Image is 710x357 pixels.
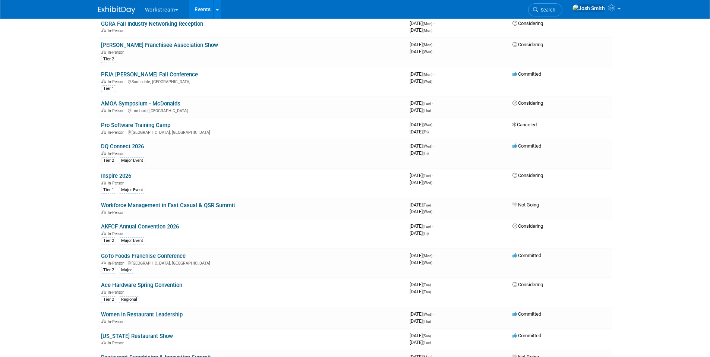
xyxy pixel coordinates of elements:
[410,173,433,178] span: [DATE]
[423,261,432,265] span: (Wed)
[101,333,173,339] a: [US_STATE] Restaurant Show
[101,173,131,179] a: Inspire 2026
[423,319,431,323] span: (Thu)
[108,210,127,215] span: In-Person
[101,143,144,150] a: DQ Connect 2026
[410,122,435,127] span: [DATE]
[423,290,431,294] span: (Thu)
[101,157,116,164] div: Tier 2
[423,210,432,214] span: (Wed)
[101,100,180,107] a: AMOA Symposium - McDonalds
[410,339,431,345] span: [DATE]
[432,173,433,178] span: -
[410,78,432,84] span: [DATE]
[423,123,432,127] span: (Wed)
[423,22,432,26] span: (Mon)
[101,231,106,235] img: In-Person Event
[410,253,435,258] span: [DATE]
[410,71,435,77] span: [DATE]
[101,319,106,323] img: In-Person Event
[101,341,106,344] img: In-Person Event
[101,50,106,54] img: In-Person Event
[512,20,543,26] span: Considering
[108,341,127,345] span: In-Person
[108,151,127,156] span: In-Person
[119,267,134,274] div: Major
[101,210,106,214] img: In-Person Event
[512,311,541,317] span: Committed
[423,50,432,54] span: (Wed)
[423,144,432,148] span: (Wed)
[101,311,183,318] a: Women in Restaurant Leadership
[101,28,106,32] img: In-Person Event
[410,20,435,26] span: [DATE]
[410,129,429,135] span: [DATE]
[410,209,432,214] span: [DATE]
[432,333,433,338] span: -
[512,282,543,287] span: Considering
[512,223,543,229] span: Considering
[423,203,431,207] span: (Tue)
[423,254,432,258] span: (Mon)
[101,290,106,294] img: In-Person Event
[108,261,127,266] span: In-Person
[410,282,433,287] span: [DATE]
[101,260,404,266] div: [GEOGRAPHIC_DATA], [GEOGRAPHIC_DATA]
[101,130,106,134] img: In-Person Event
[119,237,145,244] div: Major Event
[410,230,429,236] span: [DATE]
[423,334,431,338] span: (Sun)
[101,56,116,63] div: Tier 2
[572,4,605,12] img: Josh Smith
[528,3,562,16] a: Search
[423,231,429,236] span: (Fri)
[423,224,431,228] span: (Tue)
[512,333,541,338] span: Committed
[410,333,433,338] span: [DATE]
[433,71,435,77] span: -
[101,42,218,48] a: [PERSON_NAME] Franchisee Association Show
[512,143,541,149] span: Committed
[410,107,431,113] span: [DATE]
[432,282,433,287] span: -
[423,43,432,47] span: (Mon)
[108,290,127,295] span: In-Person
[101,253,186,259] a: GoTo Foods Franchise Conference
[410,143,435,149] span: [DATE]
[433,143,435,149] span: -
[512,122,537,127] span: Canceled
[101,79,106,83] img: In-Person Event
[423,108,431,113] span: (Thu)
[432,100,433,106] span: -
[423,130,429,134] span: (Fri)
[512,42,543,47] span: Considering
[538,7,555,13] span: Search
[119,187,145,193] div: Major Event
[512,253,541,258] span: Committed
[410,49,432,54] span: [DATE]
[101,108,106,112] img: In-Person Event
[512,202,539,208] span: Not Going
[101,78,404,84] div: Scottsdale, [GEOGRAPHIC_DATA]
[423,79,432,83] span: (Wed)
[512,173,543,178] span: Considering
[410,318,431,324] span: [DATE]
[108,130,127,135] span: In-Person
[423,101,431,105] span: (Tue)
[101,129,404,135] div: [GEOGRAPHIC_DATA], [GEOGRAPHIC_DATA]
[423,72,432,76] span: (Mon)
[101,122,170,129] a: Pro Software Training Camp
[101,107,404,113] div: Lombard, [GEOGRAPHIC_DATA]
[108,319,127,324] span: In-Person
[433,311,435,317] span: -
[423,181,432,185] span: (Wed)
[410,289,431,294] span: [DATE]
[101,71,198,78] a: PFJA [PERSON_NAME] Fall Conference
[108,50,127,55] span: In-Person
[108,28,127,33] span: In-Person
[410,42,435,47] span: [DATE]
[101,20,203,27] a: GGRA Fall Industry Networking Reception
[101,151,106,155] img: In-Person Event
[432,223,433,229] span: -
[512,100,543,106] span: Considering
